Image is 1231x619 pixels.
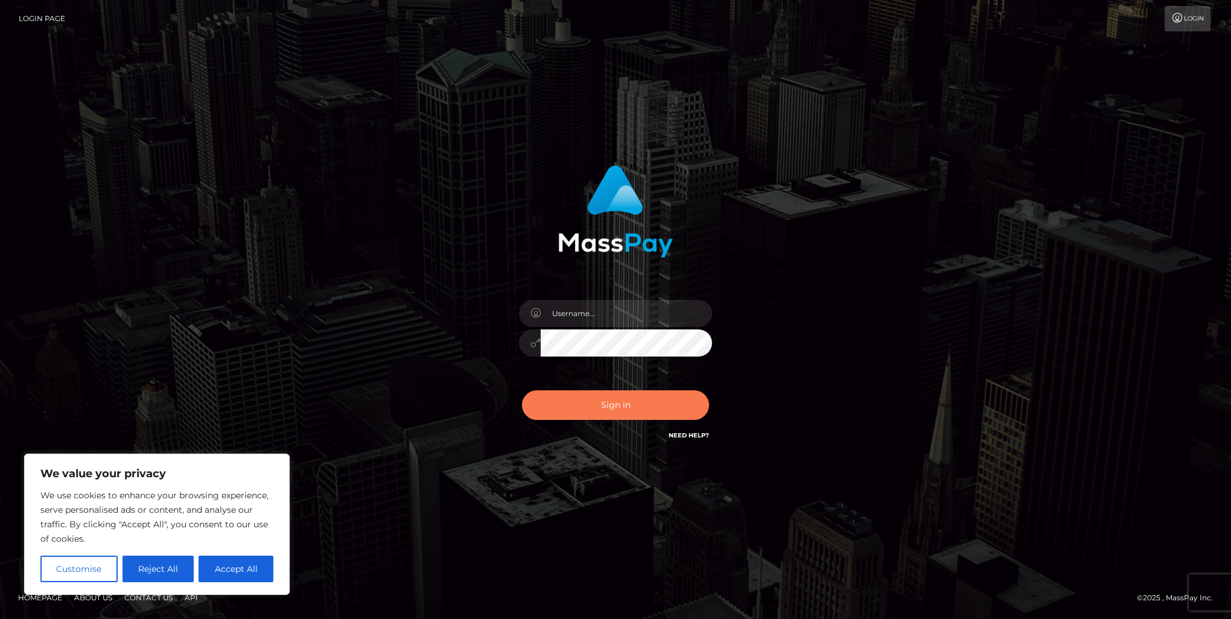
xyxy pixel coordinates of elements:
[40,556,118,582] button: Customise
[541,300,712,327] input: Username...
[1165,6,1210,31] a: Login
[669,431,709,439] a: Need Help?
[522,390,709,420] button: Sign in
[40,488,273,546] p: We use cookies to enhance your browsing experience, serve personalised ads or content, and analys...
[199,556,273,582] button: Accept All
[40,466,273,481] p: We value your privacy
[19,6,65,31] a: Login Page
[558,165,673,258] img: MassPay Login
[24,454,290,595] div: We value your privacy
[1137,591,1222,605] div: © 2025 , MassPay Inc.
[180,588,203,607] a: API
[69,588,117,607] a: About Us
[119,588,177,607] a: Contact Us
[13,588,67,607] a: Homepage
[122,556,194,582] button: Reject All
